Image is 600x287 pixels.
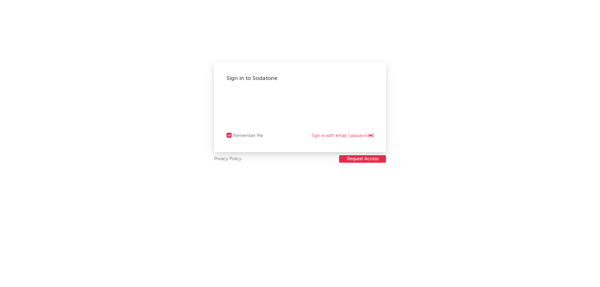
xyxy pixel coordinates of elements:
[233,132,263,140] div: Remember Me
[214,155,241,163] a: Privacy Policy
[227,75,373,82] div: Sign in to Sodatone
[312,132,373,140] a: Sign in with email / password
[339,155,386,163] button: Request Access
